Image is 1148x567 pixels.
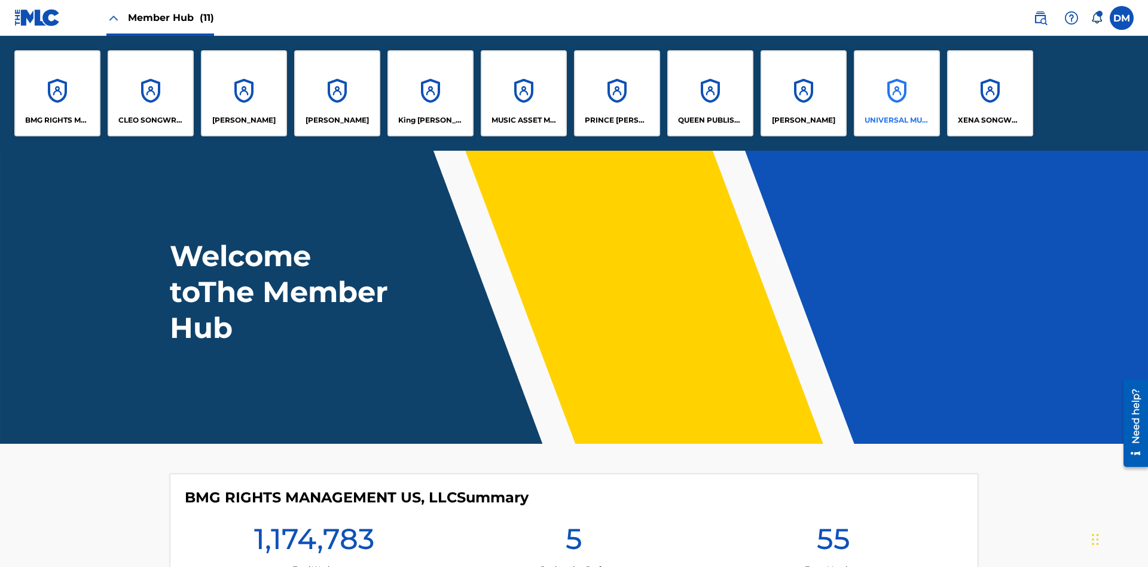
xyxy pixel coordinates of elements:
p: MUSIC ASSET MANAGEMENT (MAM) [491,115,557,126]
p: PRINCE MCTESTERSON [585,115,650,126]
img: MLC Logo [14,9,60,26]
a: AccountsUNIVERSAL MUSIC PUB GROUP [854,50,940,136]
h1: 5 [566,521,582,564]
p: XENA SONGWRITER [958,115,1023,126]
div: Notifications [1091,12,1103,24]
a: AccountsCLEO SONGWRITER [108,50,194,136]
h1: Welcome to The Member Hub [170,238,393,346]
iframe: Resource Center [1115,375,1148,473]
img: Close [106,11,121,25]
img: search [1033,11,1048,25]
a: AccountsXENA SONGWRITER [947,50,1033,136]
span: (11) [200,12,214,23]
p: EYAMA MCSINGER [306,115,369,126]
a: AccountsKing [PERSON_NAME] [387,50,474,136]
div: User Menu [1110,6,1134,30]
a: AccountsMUSIC ASSET MANAGEMENT (MAM) [481,50,567,136]
p: QUEEN PUBLISHA [678,115,743,126]
p: King McTesterson [398,115,463,126]
a: Accounts[PERSON_NAME] [761,50,847,136]
a: AccountsPRINCE [PERSON_NAME] [574,50,660,136]
p: BMG RIGHTS MANAGEMENT US, LLC [25,115,90,126]
iframe: Chat Widget [1088,510,1148,567]
h1: 55 [817,521,850,564]
span: Member Hub [128,11,214,25]
p: CLEO SONGWRITER [118,115,184,126]
div: Help [1060,6,1083,30]
a: Accounts[PERSON_NAME] [201,50,287,136]
p: RONALD MCTESTERSON [772,115,835,126]
a: AccountsQUEEN PUBLISHA [667,50,753,136]
img: help [1064,11,1079,25]
h1: 1,174,783 [254,521,374,564]
a: AccountsBMG RIGHTS MANAGEMENT US, LLC [14,50,100,136]
div: Drag [1092,522,1099,557]
a: Public Search [1028,6,1052,30]
h4: BMG RIGHTS MANAGEMENT US, LLC [185,489,529,507]
a: Accounts[PERSON_NAME] [294,50,380,136]
p: ELVIS COSTELLO [212,115,276,126]
p: UNIVERSAL MUSIC PUB GROUP [865,115,930,126]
